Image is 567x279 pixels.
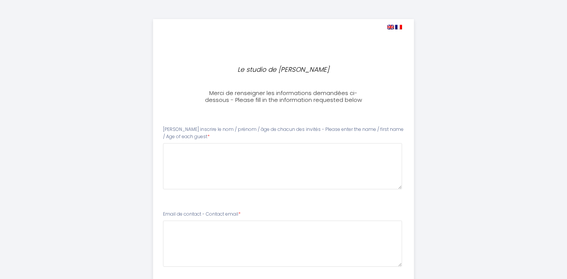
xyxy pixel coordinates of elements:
[202,65,365,75] p: Le studio de [PERSON_NAME]
[395,25,402,29] img: fr.png
[163,211,241,218] label: Email de contact - Contact email
[163,126,404,140] label: [PERSON_NAME] inscrire le nom / prénom / âge de chacun des invités - Please enter the name / firs...
[199,90,368,103] h3: Merci de renseigner les informations demandées ci-dessous - Please fill in the information reques...
[387,25,394,29] img: en.png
